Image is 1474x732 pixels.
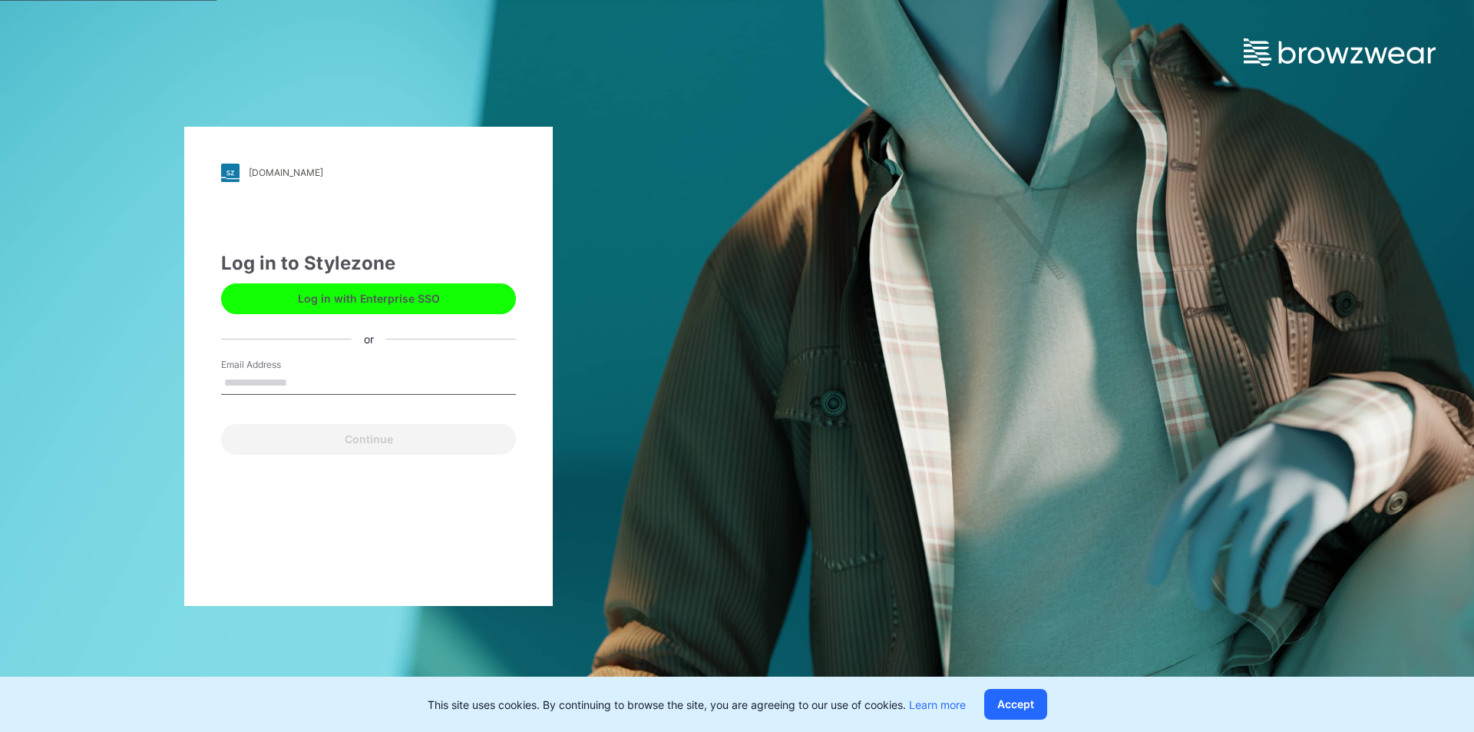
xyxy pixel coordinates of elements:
[249,167,323,178] div: [DOMAIN_NAME]
[221,164,516,182] a: [DOMAIN_NAME]
[352,331,386,347] div: or
[221,283,516,314] button: Log in with Enterprise SSO
[221,358,329,372] label: Email Address
[221,164,240,182] img: stylezone-logo.562084cfcfab977791bfbf7441f1a819.svg
[221,250,516,277] div: Log in to Stylezone
[1244,38,1436,66] img: browzwear-logo.e42bd6dac1945053ebaf764b6aa21510.svg
[428,697,966,713] p: This site uses cookies. By continuing to browse the site, you are agreeing to our use of cookies.
[984,689,1047,720] button: Accept
[909,698,966,711] a: Learn more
